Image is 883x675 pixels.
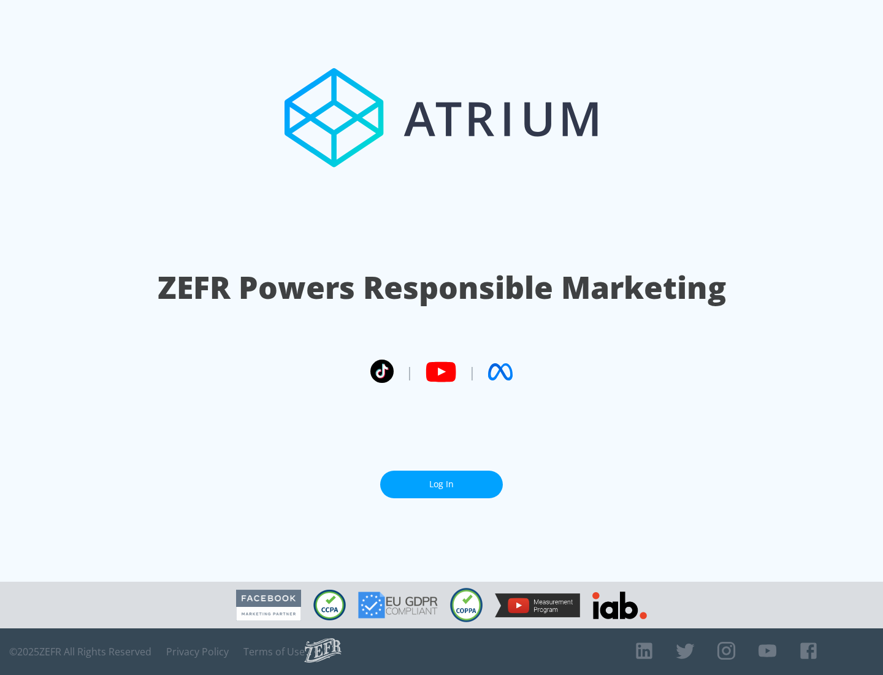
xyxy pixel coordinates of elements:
span: | [468,363,476,381]
span: | [406,363,413,381]
h1: ZEFR Powers Responsible Marketing [158,266,726,309]
span: © 2025 ZEFR All Rights Reserved [9,646,151,658]
img: YouTube Measurement Program [495,593,580,617]
img: IAB [592,592,647,619]
img: Facebook Marketing Partner [236,590,301,621]
a: Terms of Use [243,646,305,658]
img: GDPR Compliant [358,592,438,619]
a: Log In [380,471,503,498]
img: COPPA Compliant [450,588,483,622]
img: CCPA Compliant [313,590,346,620]
a: Privacy Policy [166,646,229,658]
